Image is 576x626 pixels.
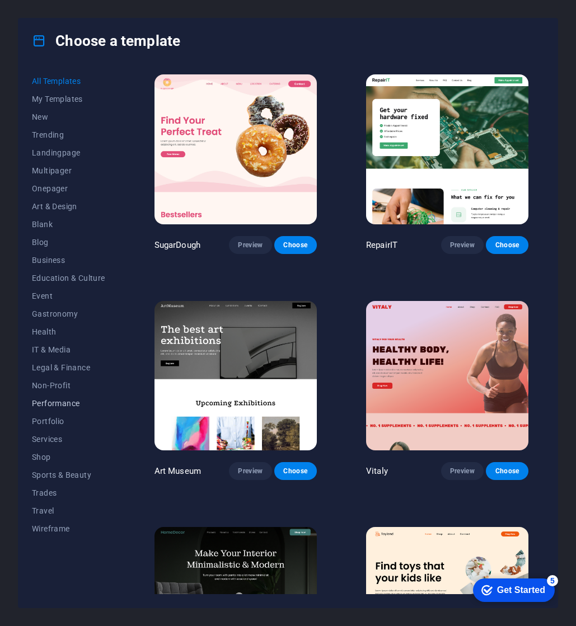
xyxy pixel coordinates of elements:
button: Wireframe [32,520,105,538]
button: Preview [441,462,484,480]
span: Preview [450,467,475,476]
div: Get Started [33,12,81,22]
button: All Templates [32,72,105,90]
span: Choose [283,241,308,250]
button: Portfolio [32,412,105,430]
button: Choose [274,462,317,480]
span: Choose [495,241,519,250]
button: Blog [32,233,105,251]
button: Blank [32,215,105,233]
button: Choose [486,462,528,480]
span: New [32,112,105,121]
button: Trending [32,126,105,144]
span: IT & Media [32,345,105,354]
span: Preview [238,241,263,250]
button: Art & Design [32,197,105,215]
button: Choose [274,236,317,254]
button: Preview [229,236,271,254]
p: SugarDough [154,239,200,251]
div: Get Started 5 items remaining, 0% complete [9,6,91,29]
button: Choose [486,236,528,254]
button: Shop [32,448,105,466]
button: Preview [441,236,484,254]
span: Event [32,291,105,300]
span: Business [32,256,105,265]
span: Education & Culture [32,274,105,283]
button: Business [32,251,105,269]
button: Performance [32,394,105,412]
span: Onepager [32,184,105,193]
span: Preview [238,467,263,476]
button: Preview [229,462,271,480]
button: New [32,108,105,126]
span: Blank [32,220,105,229]
p: RepairIT [366,239,397,251]
button: Event [32,287,105,305]
span: My Templates [32,95,105,103]
img: Art Museum [154,301,317,451]
img: RepairIT [366,74,528,224]
span: Blog [32,238,105,247]
button: Gastronomy [32,305,105,323]
span: Choose [283,467,308,476]
span: Choose [495,467,519,476]
button: Services [32,430,105,448]
img: Vitaly [366,301,528,451]
span: Services [32,435,105,444]
button: Education & Culture [32,269,105,287]
button: Non-Profit [32,376,105,394]
p: Vitaly [366,465,388,477]
button: Sports & Beauty [32,466,105,484]
span: Non-Profit [32,381,105,390]
span: Trending [32,130,105,139]
p: Art Museum [154,465,201,477]
span: Travel [32,506,105,515]
span: Trades [32,488,105,497]
span: Multipager [32,166,105,175]
button: Travel [32,502,105,520]
button: Onepager [32,180,105,197]
span: Shop [32,453,105,462]
span: Landingpage [32,148,105,157]
span: Legal & Finance [32,363,105,372]
span: Portfolio [32,417,105,426]
span: Preview [450,241,475,250]
button: Landingpage [32,144,105,162]
button: Health [32,323,105,341]
span: Health [32,327,105,336]
div: 5 [83,2,94,13]
h4: Choose a template [32,32,180,50]
img: SugarDough [154,74,317,224]
span: Gastronomy [32,309,105,318]
span: Performance [32,399,105,408]
button: Trades [32,484,105,502]
button: IT & Media [32,341,105,359]
button: My Templates [32,90,105,108]
span: Sports & Beauty [32,470,105,479]
span: Art & Design [32,202,105,211]
button: Legal & Finance [32,359,105,376]
span: Wireframe [32,524,105,533]
button: Multipager [32,162,105,180]
span: All Templates [32,77,105,86]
